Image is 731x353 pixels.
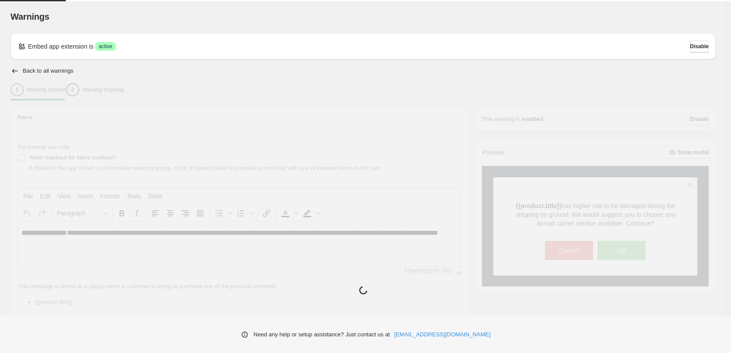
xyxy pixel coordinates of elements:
[98,43,112,50] span: active
[394,330,491,339] a: [EMAIL_ADDRESS][DOMAIN_NAME]
[690,43,709,50] span: Disable
[4,7,439,14] body: Rich Text Area. Press ALT-0 for help.
[23,67,74,74] h2: Back to all warnings
[690,40,709,53] button: Disable
[28,42,93,51] p: Embed app extension is
[11,12,49,21] span: Warnings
